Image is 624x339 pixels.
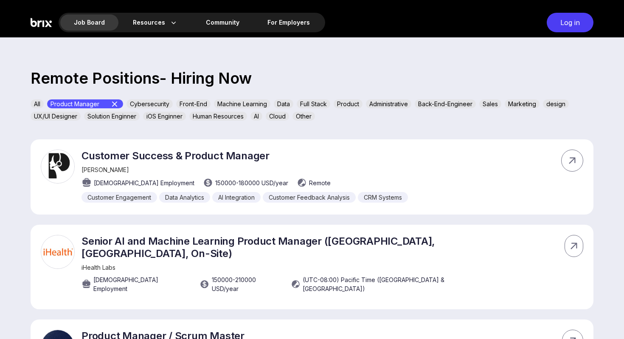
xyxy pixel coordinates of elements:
[309,178,331,187] span: Remote
[82,235,503,260] p: Senior AI and Machine Learning Product Manager ([GEOGRAPHIC_DATA], [GEOGRAPHIC_DATA], On-Site)
[82,150,408,162] p: Customer Success & Product Manager
[479,99,501,108] div: Sales
[214,99,270,108] div: Machine Learning
[250,112,262,121] div: AI
[31,112,81,121] div: UX/UI Designer
[212,192,261,203] div: AI Integration
[542,13,593,32] a: Log in
[82,264,115,271] span: iHealth Labs
[292,112,315,121] div: Other
[192,14,253,31] a: Community
[254,14,323,31] a: For Employers
[505,99,540,108] div: Marketing
[189,112,247,121] div: Human Resources
[119,14,191,31] div: Resources
[366,99,411,108] div: Administrative
[159,192,210,203] div: Data Analytics
[263,192,356,203] div: Customer Feedback Analysis
[334,99,363,108] div: Product
[358,192,408,203] div: CRM Systems
[266,112,289,121] div: Cloud
[126,99,173,108] div: Cybersecurity
[31,13,52,32] img: Brix Logo
[297,99,330,108] div: Full Stack
[212,275,282,293] span: 150000 - 210000 USD /year
[31,99,44,108] div: All
[303,275,503,293] span: (UTC-08:00) Pacific Time ([GEOGRAPHIC_DATA] & [GEOGRAPHIC_DATA])
[215,178,288,187] span: 150000 - 180000 USD /year
[543,99,569,108] div: design
[82,166,129,173] span: [PERSON_NAME]
[82,192,157,203] div: Customer Engagement
[547,13,593,32] div: Log in
[176,99,211,108] div: Front-End
[94,178,194,187] span: [DEMOGRAPHIC_DATA] Employment
[84,112,140,121] div: Solution Enginner
[47,99,123,108] div: Product Manager
[274,99,293,108] div: Data
[143,112,186,121] div: iOS Enginner
[415,99,476,108] div: Back-End-Engineer
[93,275,191,293] span: [DEMOGRAPHIC_DATA] Employment
[60,14,118,31] div: Job Board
